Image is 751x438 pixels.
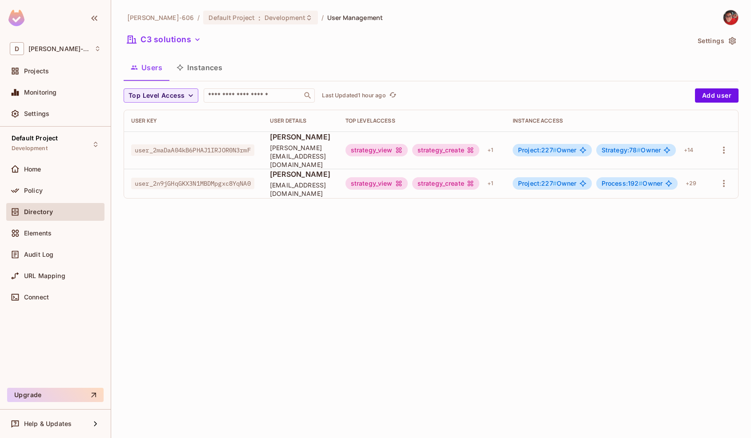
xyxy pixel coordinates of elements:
div: strategy_create [412,144,479,156]
span: Development [12,145,48,152]
div: Instance Access [513,117,702,124]
span: Directory [24,208,53,215]
li: / [321,13,324,22]
span: Project:227 [518,146,557,154]
div: Top Level Access [345,117,498,124]
span: Monitoring [24,89,57,96]
div: strategy_view [345,177,408,190]
span: Project:227 [518,179,557,187]
div: strategy_create [412,177,479,190]
span: [EMAIL_ADDRESS][DOMAIN_NAME] [270,181,331,198]
span: Default Project [12,135,58,142]
img: Tori [723,10,738,25]
span: Development [265,13,305,22]
div: strategy_view [345,144,408,156]
span: the active workspace [127,13,194,22]
span: # [637,146,641,154]
div: + 14 [680,143,697,157]
span: User Management [327,13,383,22]
span: Home [24,166,41,173]
div: User Details [270,117,331,124]
span: : [258,14,261,21]
span: # [553,179,557,187]
span: Owner [602,147,661,154]
div: + 29 [682,176,700,191]
button: Top Level Access [124,88,198,103]
span: Workspace: Doug-606 [28,45,90,52]
span: user_2n9jGHqGKX3N1MBDMpgxc8YqNA0 [131,178,254,189]
button: Settings [694,34,739,48]
button: Users [124,56,169,79]
span: Owner [518,180,577,187]
li: / [197,13,200,22]
span: URL Mapping [24,272,65,279]
div: User Key [131,117,256,124]
button: Instances [169,56,229,79]
button: Upgrade [7,388,104,402]
span: Audit Log [24,251,53,258]
div: + 1 [484,176,497,191]
p: Last Updated 1 hour ago [322,92,386,99]
span: Policy [24,187,43,194]
span: Strategy:78 [602,146,641,154]
span: Process:192 [602,179,643,187]
button: C3 solutions [124,32,205,47]
span: user_2maDaA04kB6PHAJ1IRJOR0N3rmF [131,144,254,156]
span: Connect [24,294,49,301]
span: Owner [518,147,577,154]
div: + 1 [484,143,497,157]
button: refresh [388,90,398,101]
span: Projects [24,68,49,75]
span: Owner [602,180,663,187]
span: Settings [24,110,49,117]
span: D [10,42,24,55]
span: [PERSON_NAME] [270,169,331,179]
span: Elements [24,230,52,237]
span: Click to refresh data [386,90,398,101]
span: Default Project [209,13,255,22]
span: [PERSON_NAME] [270,132,331,142]
img: SReyMgAAAABJRU5ErkJggg== [8,10,24,26]
span: Top Level Access [129,90,185,101]
span: [PERSON_NAME][EMAIL_ADDRESS][DOMAIN_NAME] [270,143,331,169]
span: refresh [389,91,397,100]
span: # [639,179,643,187]
button: Add user [695,88,739,103]
span: # [553,146,557,154]
span: Help & Updates [24,420,72,427]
